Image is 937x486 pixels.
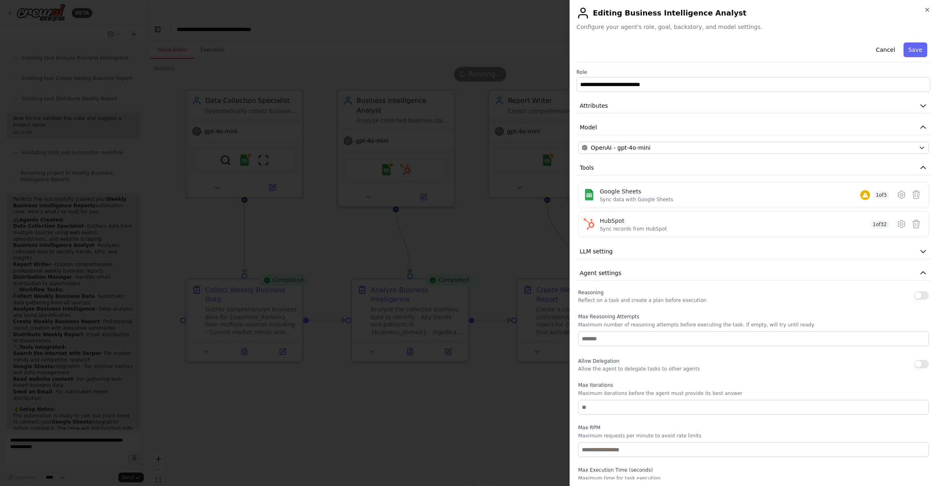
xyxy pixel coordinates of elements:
p: Maximum iterations before the agent must provide its best answer [578,390,929,397]
p: Allow the agent to delegate tasks to other agents [578,366,700,372]
div: Google Sheets [600,187,673,195]
button: Tools [576,160,930,175]
div: Sync records from HubSpot [600,226,667,232]
button: Delete tool [909,217,924,231]
label: Max Execution Time (seconds) [578,467,929,473]
span: LLM setting [580,247,613,255]
span: OpenAI - gpt-4o-mini [591,144,650,152]
span: 1 of 32 [870,220,890,229]
img: HubSpot [583,218,595,230]
label: Max Reasoning Attempts [578,313,929,320]
button: Delete tool [909,187,924,202]
div: HubSpot [600,217,667,225]
p: Maximum requests per minute to avoid rate limits [578,433,929,439]
p: Maximum number of reasoning attempts before executing the task. If empty, will try until ready. [578,322,929,328]
label: Role [576,69,930,75]
span: Attributes [580,102,608,110]
span: Agent settings [580,269,621,277]
div: Sync data with Google Sheets [600,196,673,203]
span: Model [580,123,597,131]
span: Reasoning [578,290,603,295]
button: Configure tool [894,187,909,202]
span: 1 of 3 [873,191,889,199]
button: Save [904,42,927,57]
p: Reflect on a task and create a plan before execution [578,297,706,304]
img: Google Sheets [583,189,595,200]
h2: Editing Business Intelligence Analyst [576,7,930,20]
label: Max RPM [578,424,929,431]
span: Configure your agent's role, goal, backstory, and model settings. [576,23,930,31]
button: Attributes [576,98,930,113]
button: Cancel [871,42,900,57]
p: Maximum time for task execution [578,475,929,482]
button: Agent settings [576,266,930,281]
button: OpenAI - gpt-4o-mini [578,142,929,154]
button: LLM setting [576,244,930,259]
span: Tools [580,164,594,172]
button: Configure tool [894,217,909,231]
label: Max Iterations [578,382,929,388]
span: Allow Delegation [578,358,619,364]
button: Model [576,120,930,135]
